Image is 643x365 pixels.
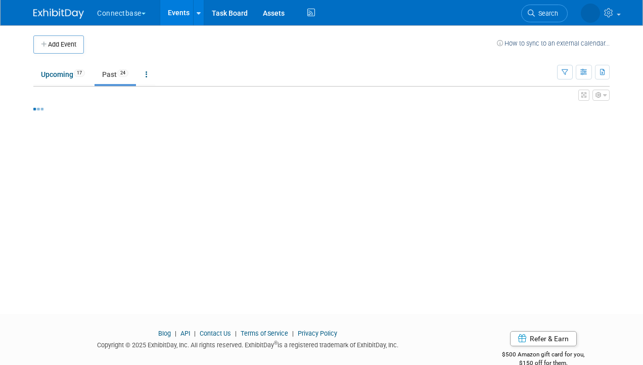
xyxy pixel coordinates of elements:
span: Search [535,10,558,17]
img: Melissa Frank [581,4,600,23]
span: 17 [74,69,85,77]
a: Upcoming17 [33,65,93,84]
div: Copyright © 2025 ExhibitDay, Inc. All rights reserved. ExhibitDay is a registered trademark of Ex... [33,338,462,350]
span: | [233,330,239,337]
img: loading... [33,108,43,110]
a: Past24 [95,65,136,84]
a: How to sync to an external calendar... [497,39,610,47]
a: Contact Us [200,330,231,337]
span: | [172,330,179,337]
span: | [192,330,198,337]
a: Refer & Earn [510,331,577,346]
button: Add Event [33,35,84,54]
sup: ® [274,340,278,346]
span: | [290,330,296,337]
img: ExhibitDay [33,9,84,19]
a: Search [521,5,568,22]
a: Terms of Service [241,330,288,337]
a: Blog [158,330,171,337]
a: API [180,330,190,337]
a: Privacy Policy [298,330,337,337]
span: 24 [117,69,128,77]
